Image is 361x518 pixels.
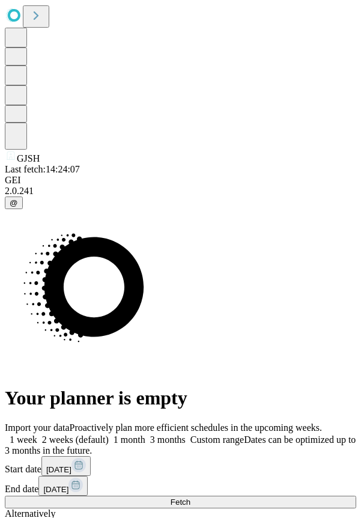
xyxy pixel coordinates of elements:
[171,498,190,507] span: Fetch
[5,175,356,186] div: GEI
[5,434,356,456] span: Dates can be optimized up to 3 months in the future.
[41,456,91,476] button: [DATE]
[190,434,244,445] span: Custom range
[5,186,356,197] div: 2.0.241
[5,496,356,508] button: Fetch
[114,434,145,445] span: 1 month
[42,434,109,445] span: 2 weeks (default)
[5,164,80,174] span: Last fetch: 14:24:07
[46,465,71,474] span: [DATE]
[5,422,70,433] span: Import your data
[10,434,37,445] span: 1 week
[5,387,356,409] h1: Your planner is empty
[150,434,186,445] span: 3 months
[5,456,356,476] div: Start date
[38,476,88,496] button: [DATE]
[43,485,68,494] span: [DATE]
[70,422,322,433] span: Proactively plan more efficient schedules in the upcoming weeks.
[5,197,23,209] button: @
[17,153,40,163] span: GJSH
[5,476,356,496] div: End date
[10,198,18,207] span: @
